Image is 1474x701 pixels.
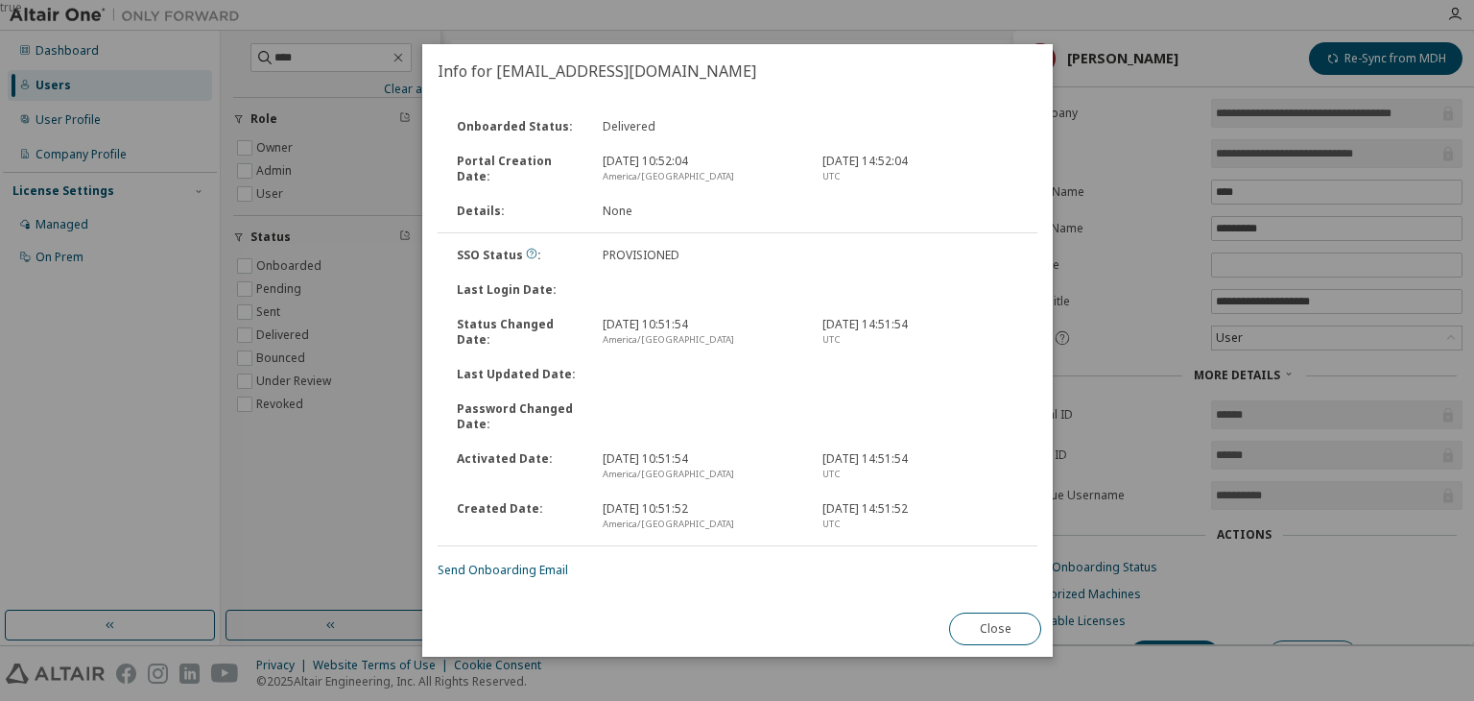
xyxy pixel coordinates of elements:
div: SSO Status : [445,248,591,263]
div: America/[GEOGRAPHIC_DATA] [603,467,798,482]
div: America/[GEOGRAPHIC_DATA] [603,169,798,184]
div: Password Changed Date : [445,401,591,432]
h2: Info for [EMAIL_ADDRESS][DOMAIN_NAME] [422,44,1053,98]
a: Send Onboarding Email [438,562,568,578]
div: PROVISIONED [591,248,810,263]
div: Portal Creation Date : [445,154,591,184]
div: Onboarded Status : [445,119,591,134]
div: [DATE] 10:51:54 [591,317,810,348]
div: UTC [821,332,1017,348]
div: [DATE] 10:52:04 [591,154,810,184]
button: Close [949,613,1041,645]
div: Last Updated Date : [445,367,591,382]
div: America/[GEOGRAPHIC_DATA] [603,517,798,532]
div: [DATE] 14:51:52 [810,501,1029,532]
div: [DATE] 10:51:54 [591,451,810,482]
div: Details : [445,204,591,219]
div: America/[GEOGRAPHIC_DATA] [603,332,798,348]
div: Delivered [591,119,810,134]
div: [DATE] 14:51:54 [810,451,1029,482]
div: Created Date : [445,501,591,532]
div: [DATE] 14:52:04 [810,154,1029,184]
div: Status Changed Date : [445,317,591,348]
div: None [591,204,810,219]
div: UTC [821,169,1017,184]
div: UTC [821,467,1017,482]
div: UTC [821,517,1017,532]
div: Last Login Date : [445,282,591,298]
div: [DATE] 14:51:54 [810,317,1029,348]
div: Activated Date : [445,451,591,482]
div: [DATE] 10:51:52 [591,501,810,532]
